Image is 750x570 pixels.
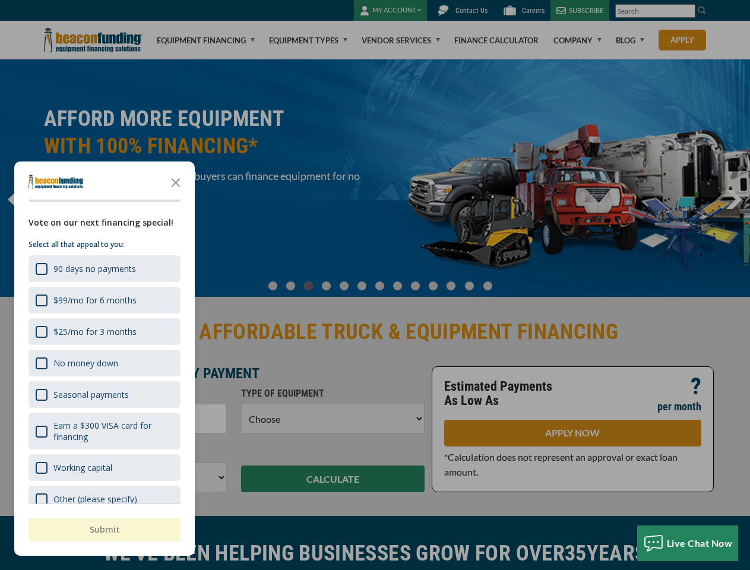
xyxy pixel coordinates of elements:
div: Working capital [29,454,181,481]
div: Other (please specify) [29,486,181,512]
div: $25/mo for 3 months [29,318,181,345]
div: 90 days no payments [53,263,136,274]
div: $99/mo for 6 months [29,287,181,313]
div: Survey [14,161,195,556]
div: Vote on our next financing special! [29,216,181,229]
p: Select all that appeal to you: [29,239,181,251]
div: No money down [53,357,118,369]
div: Working capital [53,462,112,473]
div: $99/mo for 6 months [53,294,137,306]
div: No money down [29,350,181,376]
div: Earn a $300 VISA card for financing [53,420,173,442]
button: Close the survey [164,170,188,194]
div: Seasonal payments [29,381,181,408]
div: $25/mo for 3 months [53,326,137,337]
button: Live Chat Now [637,525,739,561]
button: Submit [29,518,181,541]
img: Company logo [29,175,84,189]
div: Earn a $300 VISA card for financing [29,413,181,449]
div: Other (please specify) [53,493,137,505]
div: Seasonal payments [53,389,129,400]
span: Live Chat Now [667,537,733,549]
div: 90 days no payments [29,255,181,282]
